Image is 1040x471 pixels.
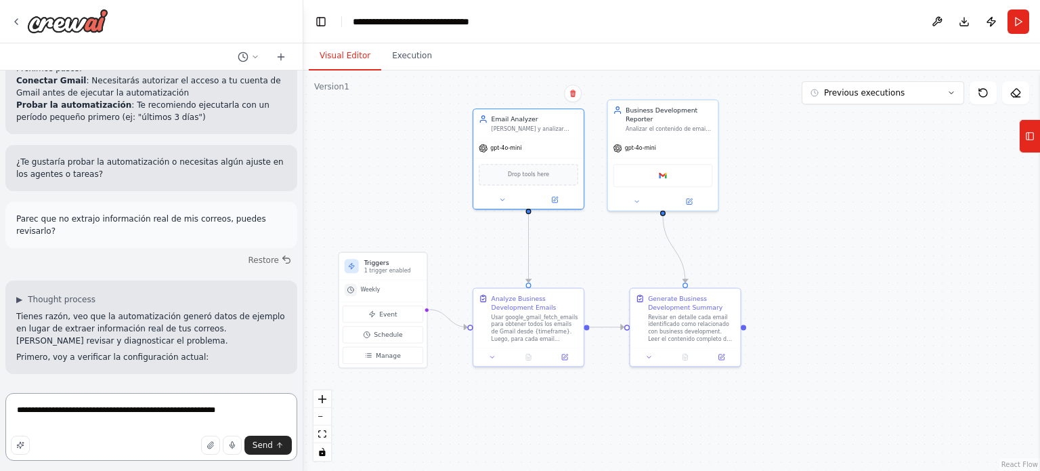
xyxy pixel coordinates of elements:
div: Email Analyzer [492,115,578,123]
g: Edge from 59b681d8-c2b9-42f5-98c7-d01701cf0b8c to 0d26ac61-0f15-4419-bcd8-0c5a6705c8e1 [590,323,624,331]
div: Analyze Business Development EmailsUsar google_gmail_fetch_emails para obtener todos los emails d... [473,288,584,367]
li: : Necesitarás autorizar el acceso a tu cuenta de Gmail antes de ejecutar la automatización [16,75,286,99]
p: Parec que no extrajo información real de mis correos, puedes revisarlo? [16,213,286,237]
span: Thought process [28,294,95,305]
button: Improve this prompt [11,436,30,455]
button: Visual Editor [309,42,381,70]
button: Open in side panel [529,194,580,205]
button: Upload files [201,436,220,455]
span: Event [379,310,397,319]
li: : Te recomiendo ejecutarla con un período pequeño primero (ej: "últimos 3 días") [16,99,286,123]
span: Manage [376,351,401,360]
button: Event [343,306,423,323]
button: Delete node [564,85,582,102]
div: Email Analyzer[PERSON_NAME] y analizar todos los emails de {timeframe} en Gmail para identificar ... [473,108,584,210]
g: Edge from triggers to 59b681d8-c2b9-42f5-98c7-d01701cf0b8c [429,305,467,331]
button: Previous executions [802,81,964,104]
div: Generate Business Development SummaryRevisar en detalle cada email identificado como relacionado ... [629,288,741,367]
span: Drop tools here [508,170,549,179]
button: zoom out [313,408,331,426]
div: Generate Business Development Summary [648,294,735,312]
button: ▶Thought process [16,294,95,305]
button: Open in side panel [549,352,580,363]
button: No output available [510,352,548,363]
div: Version 1 [314,81,349,92]
p: Primero, voy a verificar la configuración actual: [16,351,286,363]
div: Usar google_gmail_fetch_emails para obtener todos los emails de Gmail desde {timeframe}. Luego, p... [492,314,578,342]
p: Tienes razón, veo que la automatización generó datos de ejemplo en lugar de extraer información r... [16,310,286,347]
h3: Triggers [364,258,422,267]
button: Start a new chat [270,49,292,65]
div: Analyze Business Development Emails [492,294,578,312]
span: Previous executions [824,87,905,98]
span: gpt-4o-mini [625,144,656,152]
div: React Flow controls [313,390,331,461]
p: 1 trigger enabled [364,267,422,274]
strong: Probar la automatización [16,100,131,110]
img: Google gmail [657,170,668,181]
p: ¿Te gustaría probar la automatización o necesitas algún ajuste en los agentes o tareas? [16,156,286,180]
span: ▶ [16,294,22,305]
strong: Conectar Gmail [16,76,86,85]
button: fit view [313,426,331,443]
button: Hide left sidebar [311,12,330,31]
div: Analizar el contenido de emails relacionados con business development y generar un resumen comple... [626,125,712,133]
img: Logo [27,9,108,33]
button: Manage [343,347,423,364]
button: Send [244,436,292,455]
span: gpt-4o-mini [490,144,521,152]
nav: breadcrumb [353,15,512,28]
div: Revisar en detalle cada email identificado como relacionado con business development. Leer el con... [648,314,735,342]
a: React Flow attribution [1001,461,1038,468]
g: Edge from 5aa39f07-0d0b-445b-8d37-a2a5293da1c4 to 0d26ac61-0f15-4419-bcd8-0c5a6705c8e1 [658,216,689,283]
button: No output available [666,352,704,363]
button: Execution [381,42,443,70]
g: Edge from 9705c65e-57a1-4c34-aaf6-d549e802a35a to 59b681d8-c2b9-42f5-98c7-d01701cf0b8c [524,213,533,283]
div: [PERSON_NAME] y analizar todos los emails de {timeframe} en Gmail para identificar aquellos relac... [492,125,578,133]
div: Business Development Reporter [626,106,712,123]
button: Restore [242,251,297,270]
button: Open in side panel [706,352,737,363]
div: Business Development ReporterAnalizar el contenido de emails relacionados con business developmen... [607,100,718,211]
span: Weekly [360,287,380,294]
span: Send [253,440,273,451]
div: Triggers1 trigger enabledWeeklyEventScheduleManage [338,252,427,369]
button: Switch to previous chat [232,49,265,65]
button: Open in side panel [664,197,714,207]
button: Schedule [343,326,423,343]
span: Schedule [374,330,403,339]
button: Click to speak your automation idea [223,436,242,455]
button: zoom in [313,390,331,408]
button: toggle interactivity [313,443,331,461]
